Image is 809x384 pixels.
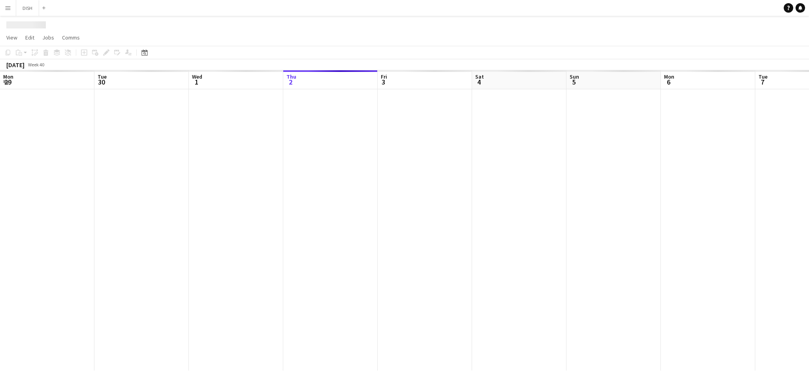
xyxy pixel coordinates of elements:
span: Fri [381,73,387,80]
span: 30 [96,77,107,87]
span: Week 40 [26,62,46,68]
a: Comms [59,32,83,43]
span: Thu [286,73,296,80]
span: 2 [285,77,296,87]
span: Sun [570,73,579,80]
button: DISH [16,0,39,16]
a: Jobs [39,32,57,43]
span: Comms [62,34,80,41]
a: Edit [22,32,38,43]
span: 3 [380,77,387,87]
span: 5 [568,77,579,87]
span: 4 [474,77,484,87]
div: [DATE] [6,61,24,69]
span: Mon [3,73,13,80]
span: Tue [758,73,768,80]
span: 6 [663,77,674,87]
span: Jobs [42,34,54,41]
span: Edit [25,34,34,41]
span: Wed [192,73,202,80]
span: 7 [757,77,768,87]
span: Mon [664,73,674,80]
a: View [3,32,21,43]
span: Tue [98,73,107,80]
span: Sat [475,73,484,80]
span: 1 [191,77,202,87]
span: View [6,34,17,41]
span: 29 [2,77,13,87]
